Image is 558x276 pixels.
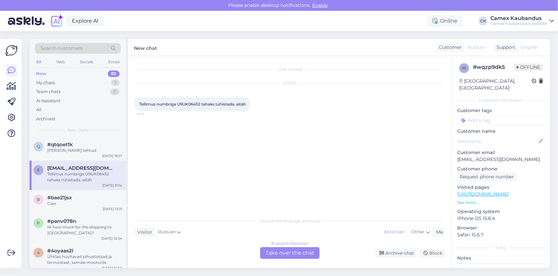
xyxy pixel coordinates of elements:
[36,70,46,77] div: New
[37,221,40,226] span: p
[310,2,330,8] span: Enable
[139,102,246,107] span: Tellimus numbriga U9UK06452 tahaks tühistada, aitäh
[459,78,532,91] div: [GEOGRAPHIC_DATA], [GEOGRAPHIC_DATA]
[47,201,122,207] div: Ciao
[47,148,122,153] div: [PERSON_NAME] tehtud
[457,172,517,181] div: Request phone number
[47,195,72,201] span: #bae21jsx
[5,44,18,57] img: Askly Logo
[375,249,417,258] div: Archive chat
[419,249,445,258] div: Block
[411,229,425,235] span: Other
[490,16,554,26] a: Camex KaubandusCamex Kaubandus's website
[66,15,104,27] a: Explore AI
[457,107,545,114] p: Customer tags
[110,89,120,95] div: 0
[47,165,116,171] span: Sectorx5@hotmail.com
[473,63,514,71] div: # wqzp9dk5
[467,44,485,51] span: Russian
[479,16,488,26] div: CK
[135,80,445,86] div: [DATE]
[55,58,66,66] div: Web
[457,255,545,262] p: Notes
[36,98,60,104] div: AI Assistant
[457,184,545,191] p: Visited pages
[158,228,176,236] span: Russian
[47,224,122,236] div: Hi how much for the shipping to [GEOGRAPHIC_DATA]?
[37,168,40,172] span: S
[271,241,308,246] div: Russian to Estonian
[47,254,122,266] div: Ühtlasi huvitavad pihustiotsad ja termostaat, samale mootorile.
[494,44,515,51] div: Support
[135,229,152,236] div: Visitor
[457,208,545,215] p: Operating system
[462,66,466,70] span: w
[135,218,445,224] div: Choose the language and reply
[78,58,95,66] div: Socials
[381,227,408,237] div: Estonian
[457,128,545,135] p: Customer name
[134,43,157,52] label: New chat
[102,183,122,188] div: [DATE] 21:14
[67,127,88,133] span: New chats
[50,14,64,28] img: explore-ai
[427,15,463,27] div: Online
[457,115,545,125] input: Add a tag
[108,70,120,77] div: 82
[102,153,122,158] div: [DATE] 16:57
[47,248,73,254] span: #4oyaas2l
[35,58,42,66] div: All
[436,44,462,51] div: Customer
[111,80,120,86] div: 1
[260,247,320,259] div: Take over the chat
[36,116,55,122] div: Archived
[457,231,545,238] p: Safari 15.6.7
[490,21,547,26] div: Camex Kaubandus's website
[434,229,443,236] div: Me
[37,197,40,202] span: b
[521,44,538,51] span: English
[41,45,82,52] span: Search customers
[47,171,122,183] div: Tellimus numbriga U9UK06452 tahaks tühistada, aitäh
[457,200,545,206] p: See more ...
[457,191,509,197] a: [URL][DOMAIN_NAME]
[457,245,545,251] div: Extra
[36,80,55,86] div: My chats
[490,16,547,21] div: Camex Kaubandus
[135,67,445,72] div: Chat started
[36,107,42,113] div: All
[457,97,545,103] div: Customer information
[107,58,121,66] div: Email
[457,215,545,222] p: iPhone OS 15.8.4
[47,218,76,224] span: #panv078n
[137,111,161,116] span: 21:14
[37,250,40,255] span: 4
[457,166,545,172] p: Customer phone
[458,138,537,145] input: Add name
[47,142,73,148] span: #qtqoet1k
[37,144,40,149] span: q
[102,266,122,270] div: [DATE] 12:50
[457,225,545,231] p: Browser
[103,207,122,211] div: [DATE] 13:31
[514,64,543,71] span: Offline
[457,156,545,163] p: [EMAIL_ADDRESS][DOMAIN_NAME]
[457,149,545,156] p: Customer email
[101,236,122,241] div: [DATE] 10:54
[36,89,60,95] div: Team chats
